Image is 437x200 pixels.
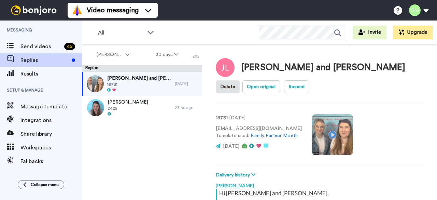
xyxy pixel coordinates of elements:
[20,42,61,51] span: Send videos
[20,130,82,138] span: Share library
[143,49,192,61] button: 30 days
[20,144,82,152] span: Workspaces
[175,105,199,110] div: 23 hr. ago
[216,115,302,122] p: : [DATE]
[87,75,104,92] img: 2e9a0944-aed1-4349-83e8-59bfbdefbcc3-thumb.jpg
[191,50,201,60] button: Export all results that match these filters now.
[107,82,171,87] span: 18731
[175,81,199,86] div: [DATE]
[72,5,83,16] img: vm-color.svg
[108,106,148,111] span: 2425
[31,182,59,187] span: Collapse menu
[242,80,280,93] button: Open original
[82,65,202,72] div: Replies
[64,43,75,50] div: 45
[20,103,82,111] span: Message template
[98,29,144,37] span: All
[193,53,199,58] img: export.svg
[216,179,423,189] div: [PERSON_NAME]
[353,26,386,39] button: Invite
[20,70,82,78] span: Results
[216,171,257,179] button: Delivery history
[107,75,171,82] span: [PERSON_NAME] and [PERSON_NAME]
[18,180,64,189] button: Collapse menu
[216,58,235,77] img: Image of Jason and Vivien Ling
[82,72,202,96] a: [PERSON_NAME] and [PERSON_NAME]18731[DATE]
[223,144,239,149] span: [DATE]
[20,157,82,165] span: Fallbacks
[20,116,82,124] span: Integrations
[108,99,148,106] span: [PERSON_NAME]
[96,51,124,58] span: [PERSON_NAME]
[83,49,143,61] button: [PERSON_NAME]
[216,125,302,139] p: [EMAIL_ADDRESS][DOMAIN_NAME] Template used:
[82,96,202,120] a: [PERSON_NAME]242523 hr. ago
[393,26,433,39] button: Upgrade
[241,63,405,72] div: [PERSON_NAME] and [PERSON_NAME]
[216,116,228,120] strong: 18731
[8,5,59,15] img: bj-logo-header-white.svg
[20,56,69,64] span: Replies
[216,80,240,93] button: Delete
[87,99,104,116] img: d412fdb8-7a7d-4cc5-b98a-1f1815a7c8da-thumb.jpg
[251,133,298,138] a: Family Partner Month
[87,5,139,15] span: Video messaging
[284,80,309,93] button: Resend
